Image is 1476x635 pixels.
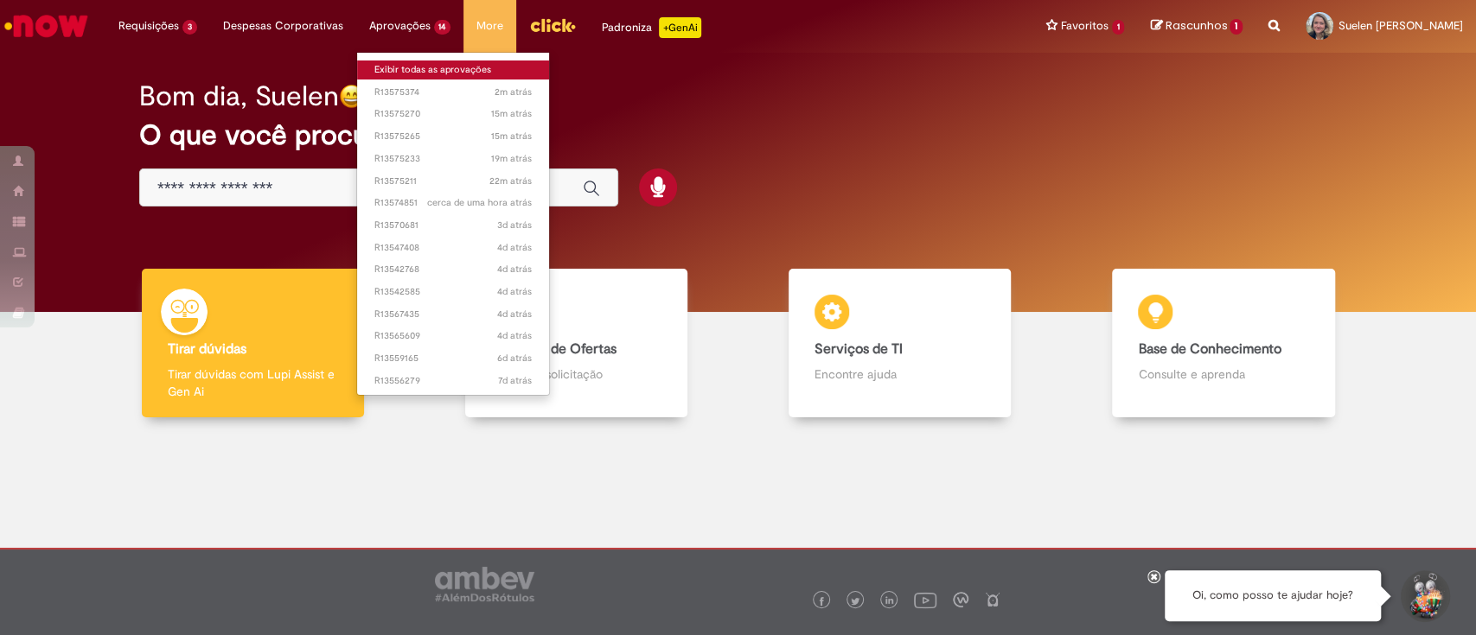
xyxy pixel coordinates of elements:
span: R13575265 [374,130,533,143]
span: R13575270 [374,107,533,121]
span: Requisições [118,17,179,35]
img: logo_footer_workplace.png [953,592,968,607]
span: 3 [182,20,197,35]
time: 29/09/2025 08:08:20 [427,196,532,209]
b: Catálogo de Ofertas [491,340,617,358]
a: Aberto R13574851 : [357,194,550,213]
span: R13575374 [374,86,533,99]
img: logo_footer_facebook.png [817,597,826,606]
span: 1 [1230,19,1243,35]
a: Serviços de TI Encontre ajuda [738,269,1062,418]
a: Catálogo de Ofertas Abra uma solicitação [414,269,738,418]
img: logo_footer_youtube.png [914,588,936,611]
a: Aberto R13567435 : [357,305,550,324]
span: 4d atrás [497,285,532,298]
h2: O que você procura hoje? [139,120,1337,150]
time: 29/09/2025 09:23:15 [491,130,532,143]
span: Despesas Corporativas [223,17,343,35]
span: 22m atrás [489,175,532,187]
time: 23/09/2025 13:59:03 [497,352,532,365]
span: 3d atrás [497,219,532,232]
a: Aberto R13575233 : [357,149,550,168]
a: Aberto R13575374 : [357,83,550,102]
a: Aberto R13559165 : [357,349,550,368]
img: ServiceNow [2,9,91,43]
time: 29/09/2025 09:18:44 [491,152,532,165]
span: 1 [1112,20,1125,35]
span: 2m atrás [495,86,532,98]
a: Aberto R13556279 : [357,371,550,391]
ul: Aprovações [356,52,551,396]
p: +GenAi [659,17,701,38]
span: R13575211 [374,175,533,188]
span: More [476,17,503,35]
a: Tirar dúvidas Tirar dúvidas com Lupi Assist e Gen Ai [91,269,414,418]
span: Favoritos [1061,17,1109,35]
img: logo_footer_linkedin.png [885,596,894,606]
span: cerca de uma hora atrás [427,196,532,209]
time: 26/09/2025 13:51:36 [497,219,532,232]
b: Base de Conhecimento [1138,340,1281,358]
span: R13559165 [374,352,533,365]
time: 25/09/2025 19:47:12 [497,241,532,254]
span: R13574851 [374,196,533,210]
a: Aberto R13542768 : [357,260,550,279]
span: 4d atrás [497,241,532,254]
time: 25/09/2025 19:39:29 [497,285,532,298]
span: 4d atrás [497,329,532,342]
span: 15m atrás [491,130,532,143]
span: 4d atrás [497,308,532,321]
span: Suelen [PERSON_NAME] [1339,18,1463,33]
span: 4d atrás [497,263,532,276]
span: R13542768 [374,263,533,276]
span: 6d atrás [497,352,532,365]
a: Rascunhos [1150,18,1243,35]
div: Padroniza [602,17,701,38]
a: Aberto R13565609 : [357,327,550,346]
span: Rascunhos [1165,17,1227,34]
p: Encontre ajuda [815,365,985,383]
span: 7d atrás [498,374,532,387]
h2: Bom dia, Suelen [139,81,339,111]
p: Consulte e aprenda [1138,365,1308,383]
time: 29/09/2025 09:23:35 [491,107,532,120]
img: logo_footer_twitter.png [851,597,859,606]
span: 15m atrás [491,107,532,120]
span: 19m atrás [491,152,532,165]
a: Aberto R13570681 : [357,216,550,235]
a: Aberto R13575211 : [357,172,550,191]
time: 29/09/2025 09:15:49 [489,175,532,187]
img: click_logo_yellow_360x200.png [529,12,576,38]
span: R13567435 [374,308,533,321]
time: 25/09/2025 19:42:17 [497,263,532,276]
time: 29/09/2025 09:36:09 [495,86,532,98]
span: R13575233 [374,152,533,166]
time: 25/09/2025 10:05:58 [497,329,532,342]
a: Base de Conhecimento Consulte e aprenda [1062,269,1385,418]
time: 25/09/2025 15:40:18 [497,308,532,321]
span: R13556279 [374,374,533,388]
img: logo_footer_naosei.png [985,592,1000,607]
span: R13547408 [374,241,533,255]
a: Aberto R13547408 : [357,238,550,257]
a: Exibir todas as aprovações [357,60,550,79]
span: 14 [434,20,451,35]
a: Aberto R13575265 : [357,127,550,146]
img: happy-face.png [339,84,364,109]
p: Abra uma solicitação [491,365,661,383]
b: Tirar dúvidas [168,340,246,358]
div: Oi, como posso te ajudar hoje? [1165,570,1381,621]
a: Aberto R13575270 : [357,105,550,124]
time: 22/09/2025 16:32:59 [498,374,532,387]
img: logo_footer_ambev_rotulo_gray.png [435,567,534,601]
span: R13542585 [374,285,533,299]
span: Aprovações [369,17,431,35]
b: Serviços de TI [815,340,903,358]
span: R13570681 [374,219,533,232]
span: R13565609 [374,329,533,343]
p: Tirar dúvidas com Lupi Assist e Gen Ai [168,365,338,400]
a: Aberto R13542585 : [357,283,550,302]
button: Iniciar Conversa de Suporte [1398,570,1450,622]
